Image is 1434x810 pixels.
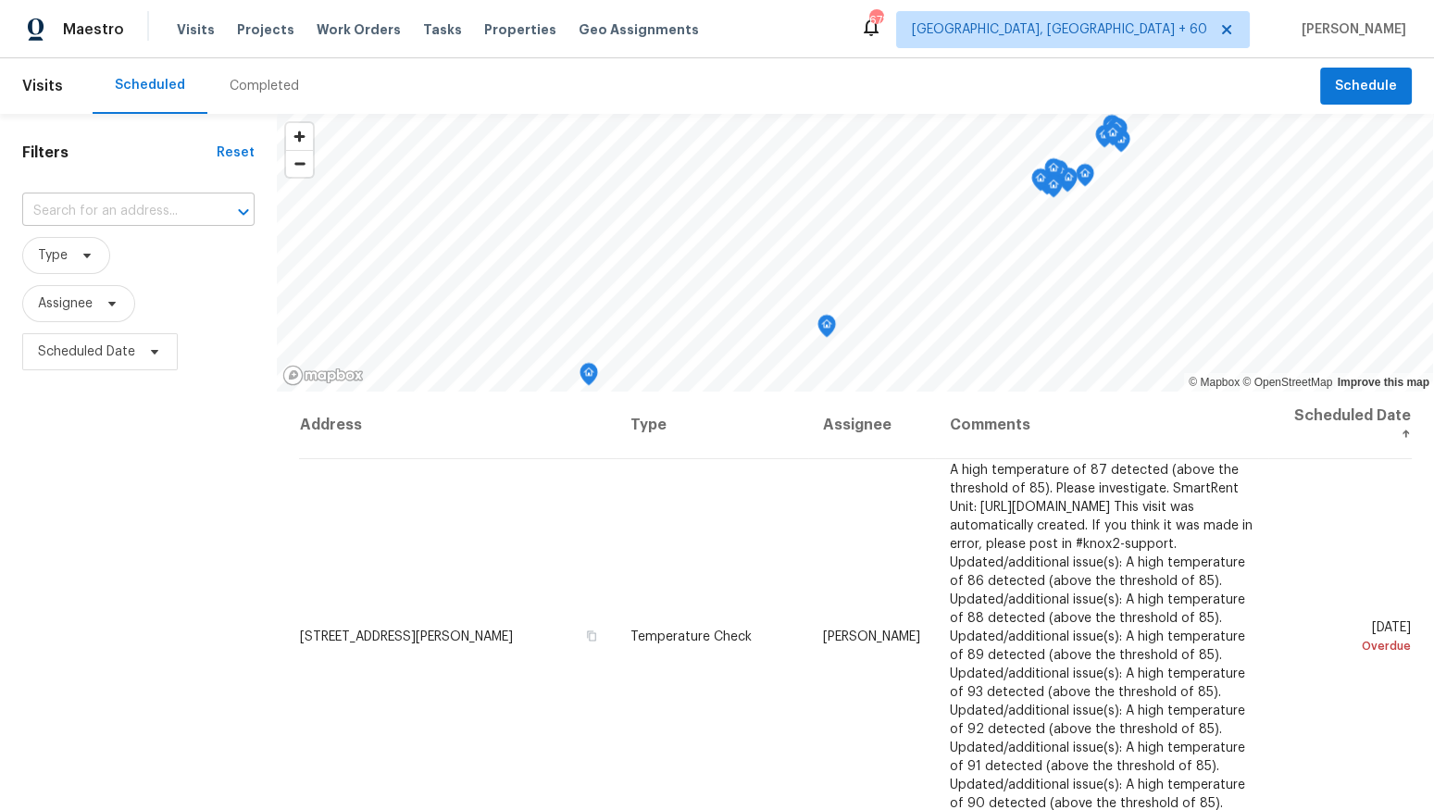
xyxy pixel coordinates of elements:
div: Map marker [580,363,598,392]
span: [PERSON_NAME] [823,629,920,642]
button: Zoom out [286,150,313,177]
div: Map marker [1104,123,1122,152]
span: Geo Assignments [579,20,699,39]
span: Work Orders [317,20,401,39]
div: Overdue [1283,636,1411,654]
span: Projects [237,20,294,39]
div: Map marker [1059,168,1078,196]
th: Scheduled Date ↑ [1268,392,1412,459]
div: Map marker [1095,125,1114,154]
div: Map marker [817,315,836,343]
div: Completed [230,77,299,95]
div: Reset [217,143,255,162]
span: Visits [177,20,215,39]
a: OpenStreetMap [1242,376,1332,389]
span: Properties [484,20,556,39]
canvas: Map [277,114,1433,392]
span: Visits [22,66,63,106]
div: Map marker [1031,168,1050,197]
span: [GEOGRAPHIC_DATA], [GEOGRAPHIC_DATA] + 60 [912,20,1207,39]
span: Scheduled Date [38,343,135,361]
input: Search for an address... [22,197,203,226]
div: 678 [869,11,882,30]
th: Type [616,392,808,459]
span: Zoom out [286,151,313,177]
a: Mapbox [1189,376,1240,389]
span: A high temperature of 87 detected (above the threshold of 85). Please investigate. SmartRent Unit... [950,463,1253,809]
span: Type [38,246,68,265]
button: Copy Address [584,627,601,643]
th: Comments [935,392,1269,459]
div: Map marker [1044,158,1063,187]
button: Open [231,199,256,225]
div: Scheduled [115,76,185,94]
th: Assignee [808,392,935,459]
span: Temperature Check [630,629,752,642]
h1: Filters [22,143,217,162]
span: Assignee [38,294,93,313]
div: Map marker [1044,175,1063,204]
span: [STREET_ADDRESS][PERSON_NAME] [300,629,513,642]
a: Improve this map [1338,376,1429,389]
button: Schedule [1320,68,1412,106]
span: Tasks [423,23,462,36]
span: [DATE] [1283,620,1411,654]
span: Maestro [63,20,124,39]
div: Map marker [1103,115,1121,143]
span: [PERSON_NAME] [1294,20,1406,39]
a: Mapbox homepage [282,365,364,386]
div: Map marker [1107,118,1126,146]
div: Map marker [1076,164,1094,193]
th: Address [299,392,615,459]
button: Zoom in [286,123,313,150]
span: Schedule [1335,75,1397,98]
